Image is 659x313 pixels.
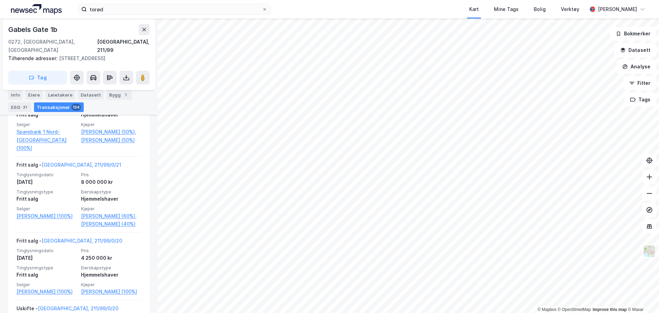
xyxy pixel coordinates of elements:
div: [DATE] [16,178,77,186]
a: [PERSON_NAME] (100%) [16,212,77,220]
div: ESG [8,102,31,112]
div: Leietakere [45,90,75,100]
button: Tag [8,71,67,85]
div: Fritt salg - [16,161,121,172]
div: 8 000 000 kr [81,178,141,186]
span: Tinglysningsdato [16,172,77,178]
a: [PERSON_NAME] (50%) [81,136,141,144]
a: [PERSON_NAME] (40%) [81,220,141,228]
div: Info [8,90,23,100]
img: Z [643,245,656,258]
span: Kjøper [81,122,141,127]
div: 134 [71,104,81,111]
div: Datasett [78,90,104,100]
div: Mine Tags [494,5,519,13]
div: 0272, [GEOGRAPHIC_DATA], [GEOGRAPHIC_DATA] [8,38,97,54]
span: Tinglysningstype [16,265,77,271]
input: Søk på adresse, matrikkel, gårdeiere, leietakere eller personer [87,4,262,14]
div: [PERSON_NAME] [598,5,637,13]
div: 4 250 000 kr [81,254,141,262]
div: 1 [122,91,129,98]
span: Eierskapstype [81,189,141,195]
a: [GEOGRAPHIC_DATA], 211/99/0/20 [38,305,118,311]
div: Fritt salg - [16,237,122,248]
span: Tinglysningsdato [16,248,77,254]
a: [GEOGRAPHIC_DATA], 211/99/0/20 [42,238,122,244]
a: Mapbox [537,307,556,312]
button: Bokmerker [610,27,656,41]
span: Kjøper [81,282,141,288]
a: [PERSON_NAME] (100%) [16,288,77,296]
div: Fritt salg [16,271,77,279]
span: Selger [16,122,77,127]
a: [PERSON_NAME] (100%) [81,288,141,296]
a: Improve this map [593,307,627,312]
div: [GEOGRAPHIC_DATA], 211/99 [97,38,150,54]
span: Selger [16,282,77,288]
button: Analyse [616,60,656,74]
button: Tags [624,93,656,107]
a: [PERSON_NAME] (60%), [81,212,141,220]
div: Eiere [25,90,43,100]
div: Kart [469,5,479,13]
div: Hjemmelshaver [81,271,141,279]
img: logo.a4113a55bc3d86da70a041830d287a7e.svg [11,4,62,14]
iframe: Chat Widget [625,280,659,313]
div: [DATE] [16,254,77,262]
div: Hjemmelshaver [81,195,141,203]
div: Bygg [106,90,132,100]
a: [GEOGRAPHIC_DATA], 211/99/0/21 [42,162,121,168]
span: Eierskapstype [81,265,141,271]
span: Pris [81,248,141,254]
div: Bolig [534,5,546,13]
button: Filter [623,76,656,90]
a: [PERSON_NAME] (50%), [81,128,141,136]
div: Gabels Gate 1b [8,24,59,35]
span: Tilhørende adresser: [8,55,59,61]
span: Selger [16,206,77,212]
span: Tinglysningstype [16,189,77,195]
div: Fritt salg [16,111,77,119]
span: Kjøper [81,206,141,212]
span: Pris [81,172,141,178]
a: OpenStreetMap [558,307,591,312]
div: 31 [22,104,28,111]
div: Transaksjoner [34,102,84,112]
div: Hjemmelshaver [81,111,141,119]
div: [STREET_ADDRESS] [8,54,144,63]
div: Verktøy [561,5,579,13]
div: Fritt salg [16,195,77,203]
a: Sparebank 1 Nord-[GEOGRAPHIC_DATA] (100%) [16,128,77,153]
button: Datasett [614,43,656,57]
